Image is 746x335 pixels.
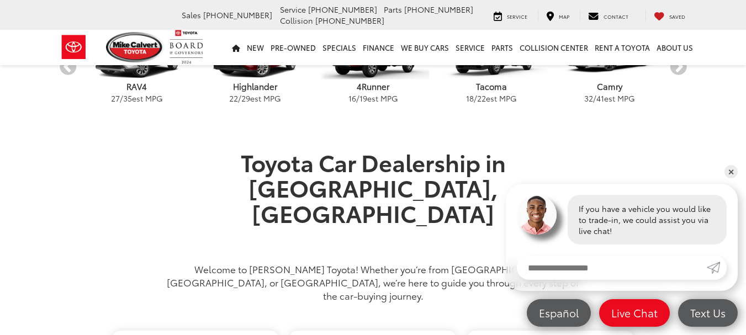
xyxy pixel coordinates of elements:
span: Collision [280,15,313,26]
a: Service [485,10,536,21]
span: 29 [241,93,250,104]
p: RAV4 [78,81,196,92]
span: 35 [123,93,132,104]
a: Español [527,299,591,327]
span: [PHONE_NUMBER] [315,15,384,26]
span: Service [507,13,527,20]
span: 41 [596,93,604,104]
div: If you have a vehicle you would like to trade-in, we could assist you via live chat! [568,195,727,244]
img: Agent profile photo [517,195,557,235]
a: Contact [580,10,637,21]
span: 27 [111,93,120,104]
aside: carousel [59,22,688,113]
a: Home [229,30,244,65]
a: Collision Center [516,30,591,65]
img: Mike Calvert Toyota [106,32,165,62]
p: Camry [551,81,669,92]
p: / est MPG [196,93,314,104]
a: My Saved Vehicles [646,10,694,21]
p: 4Runner [314,81,432,92]
a: Pre-Owned [267,30,319,65]
span: [PHONE_NUMBER] [404,4,473,15]
span: 32 [584,93,593,104]
a: Text Us [678,299,738,327]
p: Highlander [196,81,314,92]
p: / est MPG [314,93,432,104]
span: 22 [229,93,238,104]
p: Welcome to [PERSON_NAME] Toyota! Whether you’re from [GEOGRAPHIC_DATA], [GEOGRAPHIC_DATA], or [GE... [166,262,580,302]
p: / est MPG [551,93,669,104]
p: / est MPG [432,93,551,104]
a: Specials [319,30,359,65]
span: 16 [348,93,356,104]
a: WE BUY CARS [398,30,452,65]
img: Toyota [53,29,94,65]
a: Submit [707,256,727,280]
a: New [244,30,267,65]
span: 18 [466,93,474,104]
h1: Toyota Car Dealership in [GEOGRAPHIC_DATA], [GEOGRAPHIC_DATA] [166,149,580,251]
p: / est MPG [78,93,196,104]
a: Parts [488,30,516,65]
input: Enter your message [517,256,707,280]
span: Contact [604,13,628,20]
span: [PHONE_NUMBER] [308,4,377,15]
a: Rent a Toyota [591,30,653,65]
a: About Us [653,30,696,65]
button: Next [669,58,688,77]
span: Live Chat [606,306,663,320]
span: 19 [359,93,367,104]
span: Map [559,13,569,20]
span: Text Us [685,306,731,320]
span: Saved [669,13,685,20]
p: Tacoma [432,81,551,92]
span: Parts [384,4,402,15]
a: Live Chat [599,299,670,327]
span: Service [280,4,306,15]
a: Service [452,30,488,65]
span: [PHONE_NUMBER] [203,9,272,20]
span: Español [533,306,584,320]
a: Finance [359,30,398,65]
span: 22 [477,93,486,104]
span: Sales [182,9,201,20]
a: Map [538,10,578,21]
button: Previous [59,58,78,77]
